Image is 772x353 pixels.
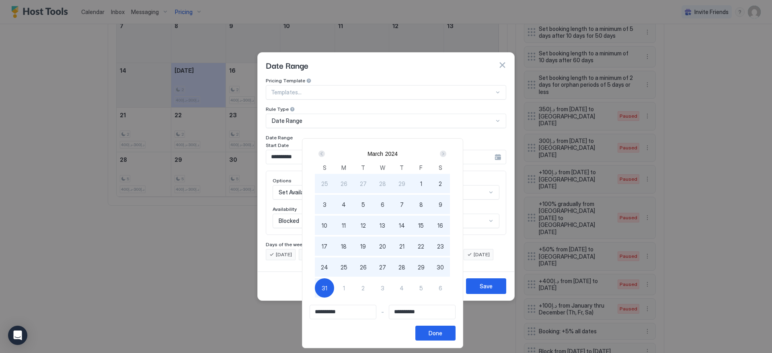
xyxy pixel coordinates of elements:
[392,257,411,277] button: 28
[392,278,411,298] button: 4
[418,263,425,271] span: 29
[334,174,353,193] button: 26
[431,216,450,235] button: 16
[379,263,386,271] span: 27
[342,200,346,209] span: 4
[431,278,450,298] button: 6
[315,174,334,193] button: 25
[418,242,424,251] span: 22
[411,174,431,193] button: 1
[341,263,347,271] span: 25
[380,163,385,172] span: W
[411,237,431,256] button: 22
[400,284,404,292] span: 4
[400,200,404,209] span: 7
[342,221,346,230] span: 11
[431,257,450,277] button: 30
[419,163,423,172] span: F
[373,195,392,214] button: 6
[323,200,326,209] span: 3
[360,180,367,188] span: 27
[360,263,367,271] span: 26
[353,174,373,193] button: 27
[310,305,376,319] input: Input Field
[315,237,334,256] button: 17
[361,284,365,292] span: 2
[399,242,404,251] span: 21
[343,284,345,292] span: 1
[315,257,334,277] button: 24
[317,149,328,159] button: Prev
[439,284,442,292] span: 6
[341,180,347,188] span: 26
[334,278,353,298] button: 1
[439,200,442,209] span: 9
[437,149,448,159] button: Next
[392,174,411,193] button: 29
[439,180,442,188] span: 2
[431,237,450,256] button: 23
[381,200,384,209] span: 6
[398,263,405,271] span: 28
[419,284,423,292] span: 5
[418,221,424,230] span: 15
[420,180,422,188] span: 1
[360,242,366,251] span: 19
[400,163,404,172] span: T
[368,151,383,157] button: March
[341,242,347,251] span: 18
[361,163,365,172] span: T
[373,237,392,256] button: 20
[361,221,366,230] span: 12
[315,216,334,235] button: 10
[411,216,431,235] button: 15
[334,257,353,277] button: 25
[419,200,423,209] span: 8
[415,326,456,341] button: Done
[361,200,365,209] span: 5
[379,180,386,188] span: 28
[373,216,392,235] button: 13
[392,216,411,235] button: 14
[334,216,353,235] button: 11
[353,237,373,256] button: 19
[399,221,405,230] span: 14
[437,242,444,251] span: 23
[379,242,386,251] span: 20
[373,278,392,298] button: 3
[322,242,327,251] span: 17
[411,195,431,214] button: 8
[431,174,450,193] button: 2
[373,257,392,277] button: 27
[322,221,327,230] span: 10
[411,278,431,298] button: 5
[323,163,326,172] span: S
[321,263,328,271] span: 24
[437,221,443,230] span: 16
[353,216,373,235] button: 12
[398,180,405,188] span: 29
[392,195,411,214] button: 7
[373,174,392,193] button: 28
[315,278,334,298] button: 31
[437,263,444,271] span: 30
[389,305,455,319] input: Input Field
[381,308,384,316] span: -
[321,180,328,188] span: 25
[8,326,27,345] div: Open Intercom Messenger
[334,195,353,214] button: 4
[439,163,442,172] span: S
[392,237,411,256] button: 21
[353,257,373,277] button: 26
[334,237,353,256] button: 18
[353,195,373,214] button: 5
[353,278,373,298] button: 2
[380,221,385,230] span: 13
[322,284,327,292] span: 31
[429,329,442,337] div: Done
[385,151,398,157] button: 2024
[315,195,334,214] button: 3
[411,257,431,277] button: 29
[431,195,450,214] button: 9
